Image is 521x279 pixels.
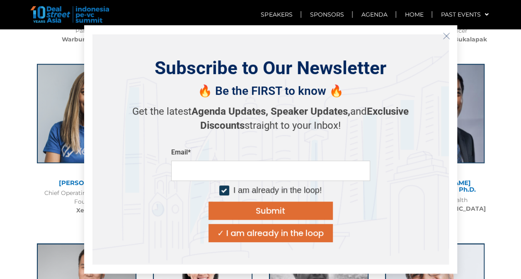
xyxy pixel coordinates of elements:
[33,26,141,44] div: Partner
[383,36,487,43] b: Buka Mitra Indonesia – Bukalapak
[252,5,300,24] a: Speakers
[301,5,352,24] a: Sponsors
[432,5,497,24] a: Past Events
[385,64,485,163] img: Prof. dr. Dante Saksono Harbuwono, Sp.PD., Ph.D.
[396,5,431,24] a: Home
[37,64,136,163] img: Tessa-Wijaya.png
[76,207,97,214] b: Xendit
[33,189,141,215] div: Chief Operating Officer & Co-Founder
[59,179,114,187] a: [PERSON_NAME]
[353,5,395,24] a: Agenda
[62,36,111,43] b: Warburg Pincus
